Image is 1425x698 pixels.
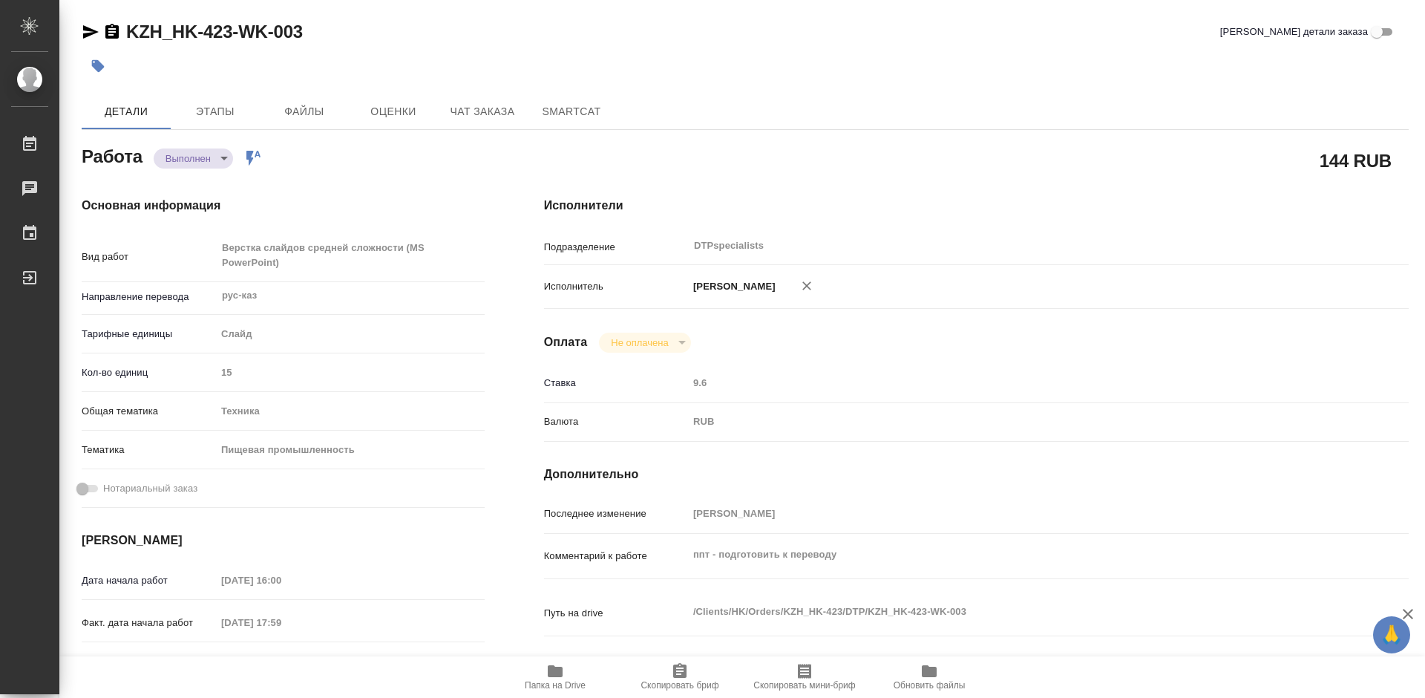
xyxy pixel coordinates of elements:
[103,481,197,496] span: Нотариальный заказ
[544,376,688,391] p: Ставка
[544,506,688,521] p: Последнее изменение
[493,656,617,698] button: Папка на Drive
[688,503,1337,524] input: Пустое поле
[216,437,485,463] div: Пищевая промышленность
[82,365,216,380] p: Кол-во единиц
[82,443,216,457] p: Тематика
[126,22,303,42] a: KZH_HK-423-WK-003
[753,680,855,691] span: Скопировать мини-бриф
[599,333,690,353] div: Выполнен
[544,414,688,429] p: Валюта
[91,102,162,121] span: Детали
[154,149,233,169] div: Выполнен
[688,542,1337,567] textarea: ппт - подготовить к переводу
[544,549,688,564] p: Комментарий к работе
[269,102,340,121] span: Файлы
[216,570,346,591] input: Пустое поле
[1320,148,1392,173] h2: 144 RUB
[216,650,346,672] input: Пустое поле
[82,197,485,215] h4: Основная информация
[82,532,485,549] h4: [PERSON_NAME]
[447,102,518,121] span: Чат заказа
[867,656,992,698] button: Обновить файлы
[82,23,99,41] button: Скопировать ссылку для ЯМессенджера
[742,656,867,698] button: Скопировать мини-бриф
[180,102,251,121] span: Этапы
[82,249,216,264] p: Вид работ
[544,333,588,351] h4: Оплата
[216,612,346,633] input: Пустое поле
[216,399,485,424] div: Техника
[82,50,114,82] button: Добавить тэг
[544,279,688,294] p: Исполнитель
[688,409,1337,434] div: RUB
[216,362,485,383] input: Пустое поле
[1379,619,1404,650] span: 🙏
[688,279,776,294] p: [PERSON_NAME]
[82,654,216,669] p: Срок завершения работ
[641,680,718,691] span: Скопировать бриф
[82,327,216,342] p: Тарифные единицы
[103,23,121,41] button: Скопировать ссылку
[82,404,216,419] p: Общая тематика
[544,466,1409,483] h4: Дополнительно
[82,616,216,630] p: Факт. дата начала работ
[1220,25,1368,39] span: [PERSON_NAME] детали заказа
[161,152,215,165] button: Выполнен
[790,270,823,302] button: Удалить исполнителя
[216,322,485,347] div: Слайд
[617,656,742,698] button: Скопировать бриф
[544,606,688,621] p: Путь на drive
[82,290,216,304] p: Направление перевода
[82,142,142,169] h2: Работа
[544,197,1409,215] h4: Исполнители
[1373,616,1410,653] button: 🙏
[82,573,216,588] p: Дата начала работ
[525,680,586,691] span: Папка на Drive
[688,599,1337,624] textarea: /Clients/HK/Orders/KZH_HK-423/DTP/KZH_HK-423-WK-003
[544,240,688,255] p: Подразделение
[688,372,1337,394] input: Пустое поле
[606,336,672,349] button: Не оплачена
[358,102,429,121] span: Оценки
[894,680,966,691] span: Обновить файлы
[536,102,607,121] span: SmartCat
